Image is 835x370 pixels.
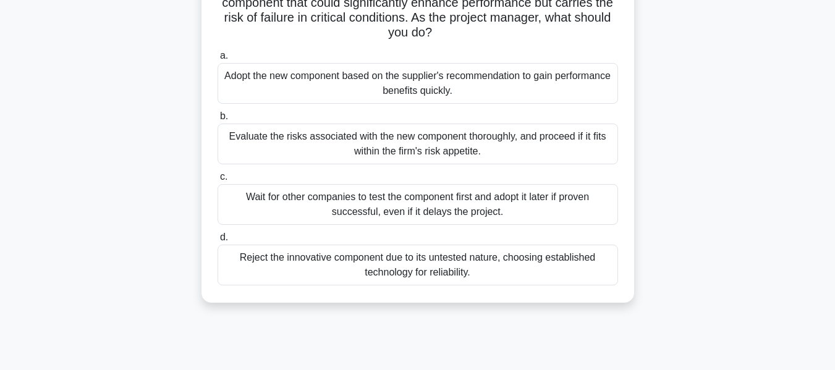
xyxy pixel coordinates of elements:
span: b. [220,111,228,121]
div: Adopt the new component based on the supplier's recommendation to gain performance benefits quickly. [218,63,618,104]
span: c. [220,171,227,182]
span: a. [220,50,228,61]
div: Reject the innovative component due to its untested nature, choosing established technology for r... [218,245,618,285]
div: Evaluate the risks associated with the new component thoroughly, and proceed if it fits within th... [218,124,618,164]
div: Wait for other companies to test the component first and adopt it later if proven successful, eve... [218,184,618,225]
span: d. [220,232,228,242]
